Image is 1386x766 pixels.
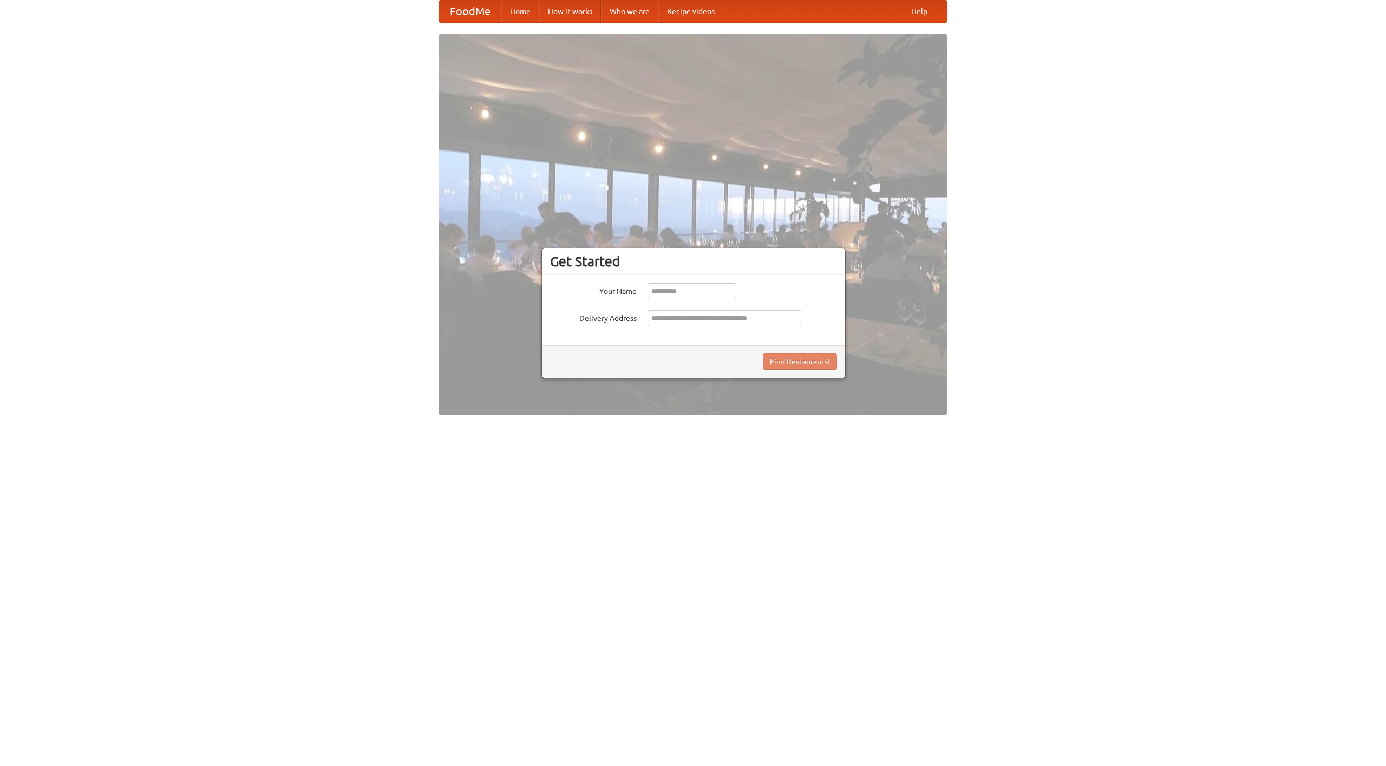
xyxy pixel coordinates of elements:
a: Home [501,1,539,22]
a: Who we are [601,1,658,22]
h3: Get Started [550,253,837,270]
a: FoodMe [439,1,501,22]
label: Delivery Address [550,310,637,324]
a: Help [903,1,936,22]
a: Recipe videos [658,1,723,22]
label: Your Name [550,283,637,297]
a: How it works [539,1,601,22]
button: Find Restaurants! [763,353,837,370]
